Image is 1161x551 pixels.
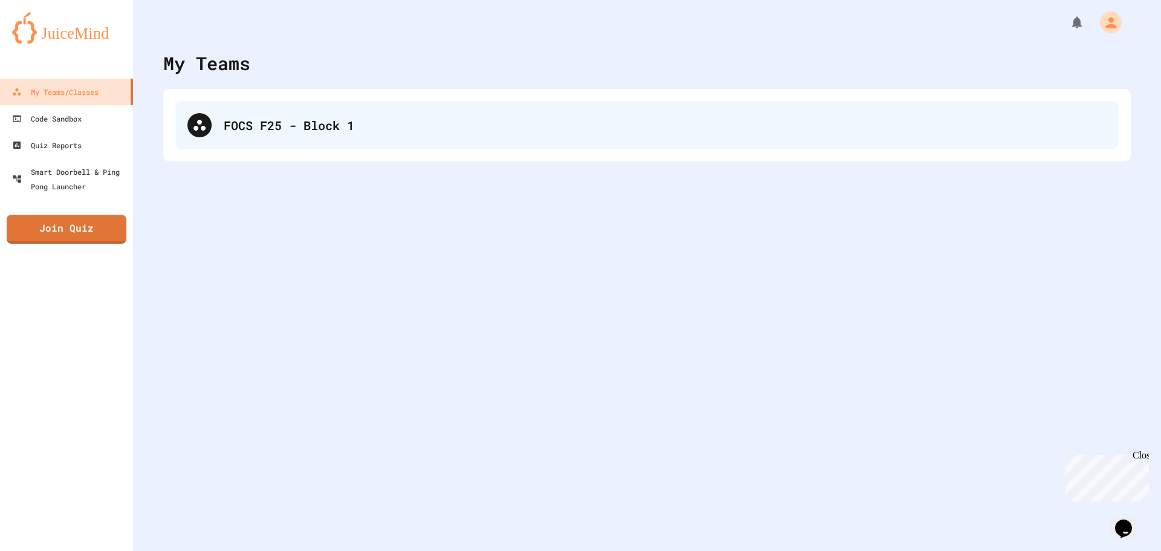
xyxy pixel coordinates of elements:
div: FOCS F25 - Block 1 [175,101,1119,149]
div: Quiz Reports [12,138,82,152]
div: Smart Doorbell & Ping Pong Launcher [12,165,128,194]
iframe: chat widget [1061,450,1149,501]
div: My Teams [163,50,250,77]
div: Chat with us now!Close [5,5,83,77]
div: FOCS F25 - Block 1 [224,116,1107,134]
div: Code Sandbox [12,111,82,126]
img: logo-orange.svg [12,12,121,44]
a: Join Quiz [7,215,126,244]
div: My Notifications [1047,12,1087,33]
div: My Teams/Classes [12,85,99,99]
iframe: chat widget [1110,503,1149,539]
div: My Account [1087,8,1125,36]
